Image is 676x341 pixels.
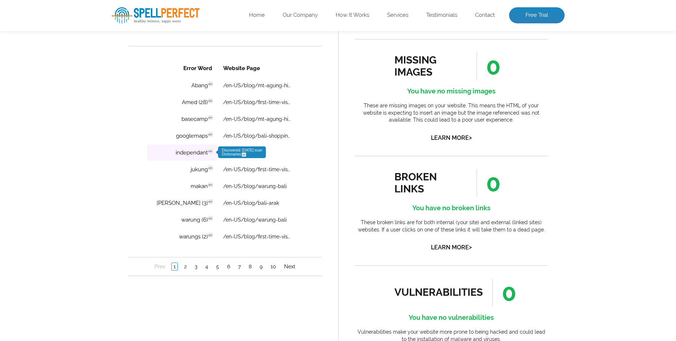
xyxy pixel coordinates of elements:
[86,204,93,211] a: 5
[249,12,265,19] a: Home
[119,204,125,211] a: 8
[93,89,134,97] span: Discovered: [DATE] scan Dictionaries:
[75,204,82,211] a: 4
[355,202,548,214] h4: You have no broken links
[65,204,71,211] a: 3
[469,133,472,143] span: >
[80,123,85,128] span: en
[95,74,163,80] a: /en-US/blog/bali-shopping-malls
[19,18,89,34] td: Abang
[114,93,118,97] span: en
[80,106,85,111] span: en
[355,102,548,124] p: These are missing images on your website. This means the HTML of your website is expecting to ins...
[426,12,457,19] a: Testimonials
[80,89,85,95] span: en
[19,69,89,85] td: googlemaps
[141,204,150,211] a: 10
[95,57,163,63] a: /en-US/blog/mt-agung-hike-2dn1-edwelweiss
[95,40,163,46] a: /en-US/blog/first-time-visit-amed-[GEOGRAPHIC_DATA]
[95,175,163,180] a: /en-US/blog/first-time-visit-amed-[GEOGRAPHIC_DATA]
[80,56,85,61] span: en
[431,244,472,251] a: Learn More>
[509,7,565,23] a: Free Trial
[477,169,501,197] span: 0
[475,12,495,19] a: Contact
[431,134,472,141] a: Learn More>
[394,54,461,78] div: missing images
[19,102,89,118] td: jukung
[19,1,89,18] th: Error Word
[387,12,408,19] a: Services
[95,23,163,29] a: /en-US/blog/mt-agung-hike-2dn1-edwelweiss
[90,1,175,18] th: Website Page
[80,22,85,27] span: en
[355,219,548,233] p: These broken links are for both internal (your site) and external (linked sites) websites. If a u...
[477,52,501,80] span: 0
[19,153,89,169] td: warung (6)
[43,203,50,211] a: 1
[80,39,85,44] span: en
[154,204,169,211] a: Next
[19,119,89,135] td: makan
[95,107,163,113] a: /en-US/blog/first-time-visit-amed-[GEOGRAPHIC_DATA]
[19,169,89,185] td: warungs (2)
[80,157,85,162] span: en
[283,12,318,19] a: Our Company
[112,7,199,24] img: SpellPerfect
[336,12,369,19] a: How It Works
[355,312,548,323] h4: You have no vulnerabilities
[492,279,516,306] span: 0
[19,85,89,101] td: independant
[469,242,472,252] span: >
[130,204,136,211] a: 9
[97,204,104,211] a: 6
[95,158,159,164] a: /en-US/blog/warung-bali
[80,73,85,78] span: en
[394,171,461,195] div: broken links
[95,141,151,147] a: /en-US/blog/bali-arak
[54,204,60,211] a: 2
[355,85,548,97] h4: You have no missing images
[19,52,89,68] td: basecamp
[80,140,85,145] span: en
[95,124,159,130] a: /en-US/blog/warung-bali
[80,173,85,179] span: en
[19,35,89,51] td: Amed (28)
[108,204,114,211] a: 7
[394,286,483,298] div: vulnerabilities
[19,136,89,152] td: [PERSON_NAME] (3)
